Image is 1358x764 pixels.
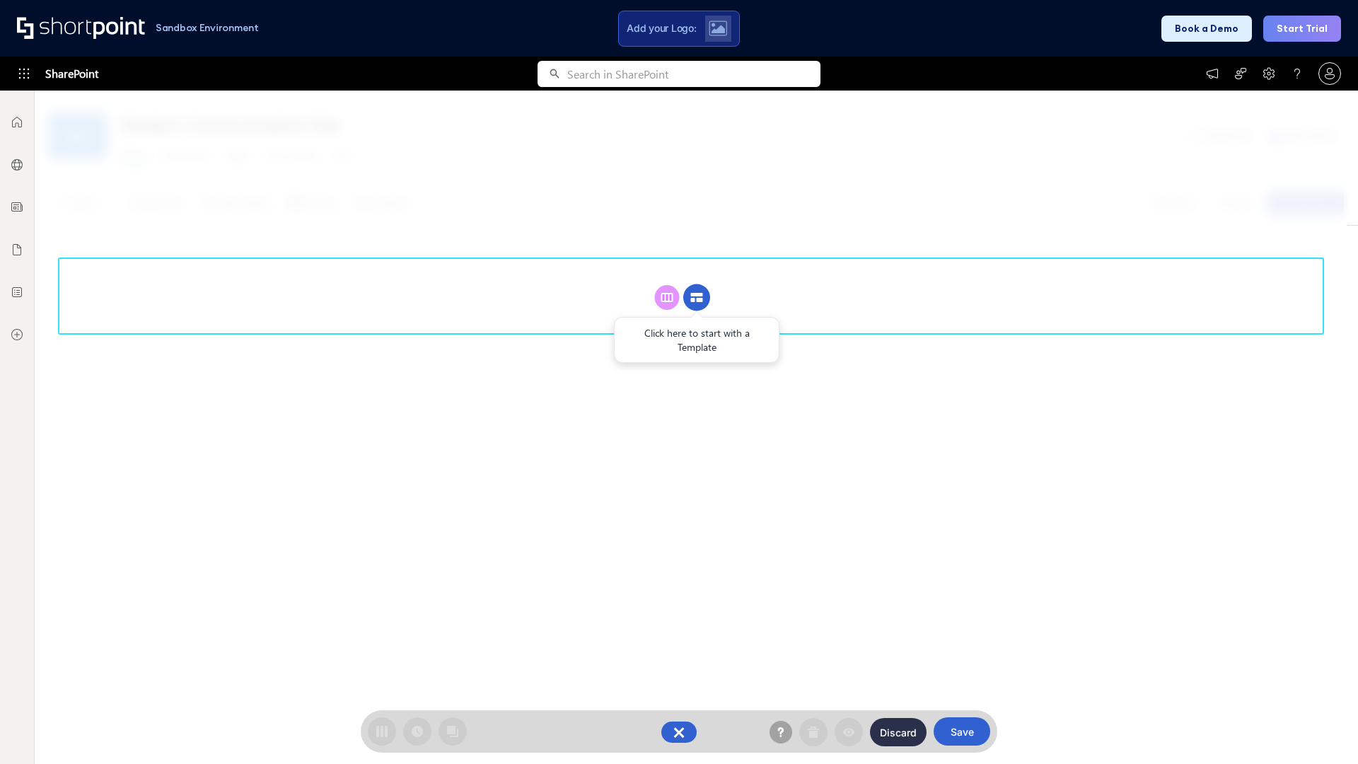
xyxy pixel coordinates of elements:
[870,718,927,746] button: Discard
[627,22,696,35] span: Add your Logo:
[1263,16,1341,42] button: Start Trial
[709,21,727,36] img: Upload logo
[567,61,820,87] input: Search in SharePoint
[45,57,98,91] span: SharePoint
[934,717,990,746] button: Save
[1287,696,1358,764] iframe: Chat Widget
[156,24,259,32] h1: Sandbox Environment
[1161,16,1252,42] button: Book a Demo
